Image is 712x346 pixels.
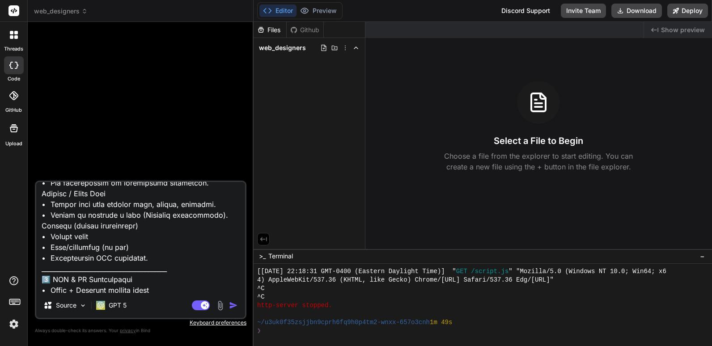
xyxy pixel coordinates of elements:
button: − [698,249,707,263]
span: GET [456,267,467,276]
img: icon [229,301,238,310]
img: Pick Models [79,302,87,309]
button: Invite Team [561,4,606,18]
img: GPT 5 [96,301,105,310]
p: Choose a file from the explorer to start editing. You can create a new file using the + button in... [438,151,639,172]
span: Show preview [661,25,705,34]
span: /script.js [471,267,509,276]
p: GPT 5 [109,301,127,310]
span: Terminal [268,252,293,261]
span: ❯ [257,327,262,335]
h3: Select a File to Begin [494,135,583,147]
button: Download [611,4,662,18]
label: Upload [5,140,22,148]
span: >_ [259,252,266,261]
span: [[DATE] 22:18:31 GMT-0400 (Eastern Daylight Time)] " [257,267,456,276]
span: privacy [120,328,136,333]
span: ~/u3uk0f35zsjjbn9cprh6fq9h0p4tm2-wnxx-657o3cnh [257,318,430,327]
p: Always double-check its answers. Your in Bind [35,326,246,335]
span: ^C [257,293,265,301]
div: Discord Support [496,4,555,18]
button: Editor [259,4,297,17]
button: Preview [297,4,340,17]
button: Deploy [667,4,708,18]
p: Keyboard preferences [35,319,246,326]
span: 1m 49s [430,318,452,327]
span: 4) AppleWebKit/537.36 (KHTML, like Gecko) Chrome/[URL] Safari/537.36 Edg/[URL]" [257,276,554,284]
label: code [8,75,20,83]
img: attachment [215,300,225,311]
textarea: Loremi d sitame consect adipiscin elitsed doeiu te inc utlaboreetd mag aliquaeni adminimv quisn. ... [36,182,245,293]
span: ^C [257,284,265,293]
span: http-server stopped. [257,301,332,310]
span: web_designers [259,43,306,52]
div: Github [287,25,323,34]
span: − [700,252,705,261]
img: settings [6,316,21,332]
span: web_designers [34,7,88,16]
label: GitHub [5,106,22,114]
p: Source [56,301,76,310]
label: threads [4,45,23,53]
span: " "Mozilla/5.0 (Windows NT 10.0; Win64; x6 [509,267,666,276]
div: Files [254,25,286,34]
